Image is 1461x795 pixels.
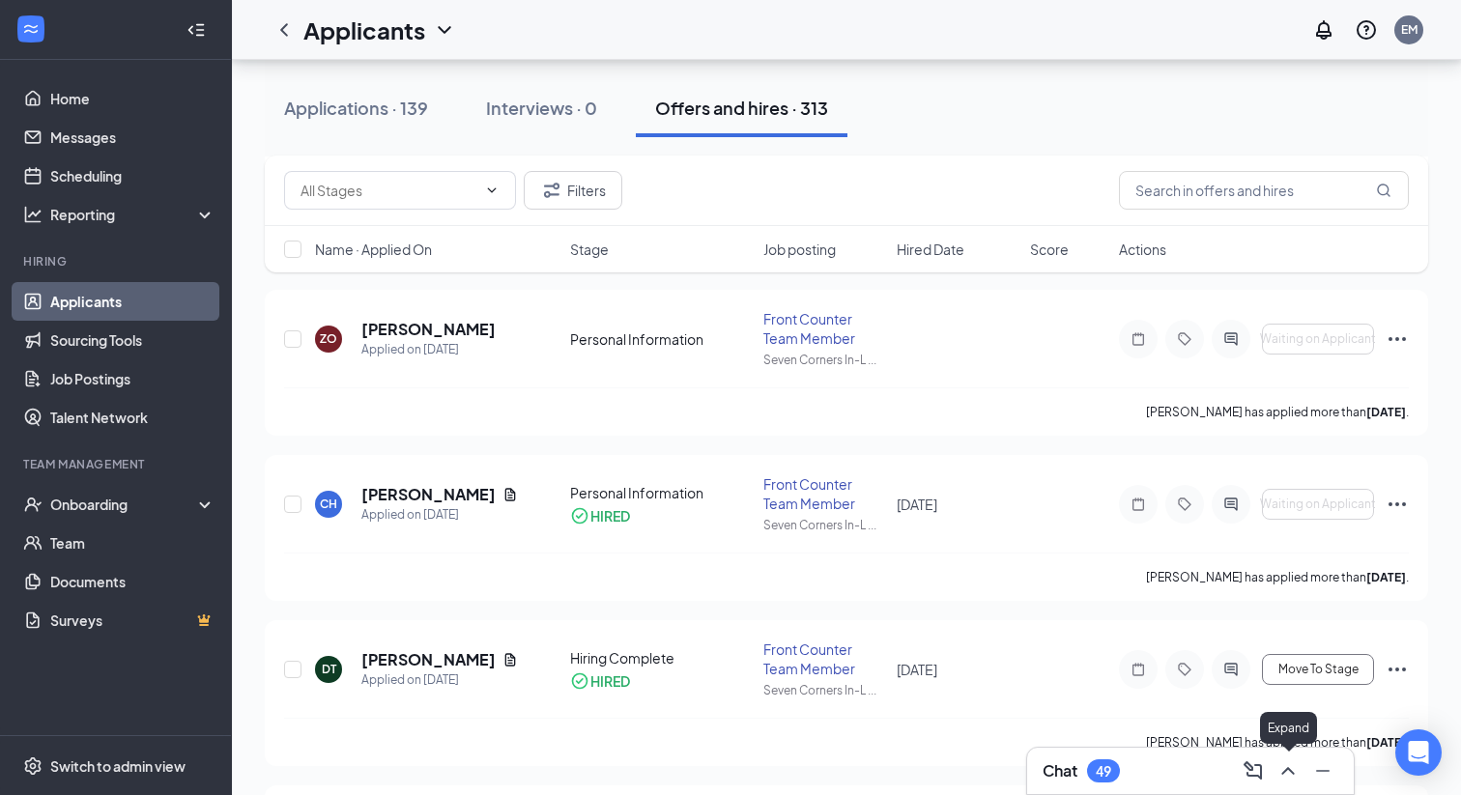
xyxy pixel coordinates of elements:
h5: [PERSON_NAME] [361,484,495,505]
span: Actions [1119,240,1166,259]
p: [PERSON_NAME] has applied more than . [1146,569,1409,585]
div: ZO [320,330,337,347]
svg: ActiveChat [1219,497,1243,512]
span: Score [1030,240,1069,259]
div: Applications · 139 [284,96,428,120]
svg: UserCheck [23,495,43,514]
a: Talent Network [50,398,215,437]
svg: ComposeMessage [1242,759,1265,782]
span: Move To Stage [1278,663,1359,676]
svg: Settings [23,756,43,776]
span: Hired Date [897,240,964,259]
svg: Minimize [1311,759,1334,782]
div: 49 [1096,763,1111,780]
svg: Tag [1173,497,1196,512]
svg: Note [1127,331,1150,347]
div: Applied on [DATE] [361,505,518,525]
a: Sourcing Tools [50,321,215,359]
svg: Document [502,652,518,667]
svg: ActiveChat [1219,331,1243,347]
svg: Tag [1173,662,1196,677]
h1: Applicants [303,14,425,46]
div: Hiring Complete [570,648,753,667]
button: Minimize [1307,755,1338,786]
div: Front Counter Team Member [763,309,885,348]
b: [DATE] [1366,405,1406,419]
svg: Note [1127,662,1150,677]
svg: ChevronUp [1276,759,1300,782]
div: Offers and hires · 313 [655,96,828,120]
div: Reporting [50,205,216,224]
span: Stage [570,240,609,259]
svg: Ellipses [1386,493,1409,516]
div: Seven Corners In-L ... [763,352,885,368]
b: [DATE] [1366,570,1406,584]
a: Scheduling [50,156,215,195]
span: [DATE] [897,496,937,513]
div: Interviews · 0 [486,96,597,120]
div: Expand [1260,712,1317,744]
div: EM [1401,21,1418,38]
p: [PERSON_NAME] has applied more than . [1146,734,1409,751]
input: Search in offers and hires [1119,171,1409,210]
div: Open Intercom Messenger [1395,729,1442,776]
svg: Collapse [186,20,206,40]
svg: QuestionInfo [1355,18,1378,42]
svg: CheckmarkCircle [570,671,589,691]
div: Seven Corners In-L ... [763,517,885,533]
div: Seven Corners In-L ... [763,682,885,698]
a: Job Postings [50,359,215,398]
div: Applied on [DATE] [361,670,518,690]
svg: ChevronDown [433,18,456,42]
div: Switch to admin view [50,756,186,776]
h5: [PERSON_NAME] [361,319,496,340]
button: Waiting on Applicant [1262,489,1374,520]
svg: Document [502,487,518,502]
div: Front Counter Team Member [763,639,885,678]
svg: Ellipses [1386,327,1409,351]
span: Job posting [763,240,836,259]
div: Personal Information [570,329,753,349]
svg: ChevronDown [484,183,500,198]
svg: MagnifyingGlass [1376,183,1391,198]
svg: WorkstreamLogo [21,19,41,39]
button: Filter Filters [524,171,622,210]
button: ChevronUp [1273,755,1303,786]
p: [PERSON_NAME] has applied more than . [1146,404,1409,420]
svg: CheckmarkCircle [570,506,589,525]
svg: Filter [540,179,563,202]
div: Hiring [23,253,212,270]
div: CH [320,496,337,512]
svg: Ellipses [1386,658,1409,681]
svg: Analysis [23,205,43,224]
h5: [PERSON_NAME] [361,649,495,670]
div: DT [322,661,336,677]
svg: Tag [1173,331,1196,347]
a: Team [50,524,215,562]
button: ComposeMessage [1238,755,1269,786]
a: Applicants [50,282,215,321]
a: Documents [50,562,215,601]
div: Front Counter Team Member [763,474,885,513]
b: [DATE] [1366,735,1406,750]
span: [DATE] [897,661,937,678]
button: Move To Stage [1262,654,1374,685]
svg: ChevronLeft [272,18,296,42]
div: Personal Information [570,483,753,502]
span: Name · Applied On [315,240,432,259]
h3: Chat [1043,760,1077,781]
div: Team Management [23,456,212,472]
svg: Notifications [1312,18,1335,42]
a: Messages [50,118,215,156]
button: Waiting on Applicant [1262,324,1374,355]
svg: ActiveChat [1219,662,1243,677]
a: SurveysCrown [50,601,215,639]
div: Onboarding [50,495,199,514]
a: Home [50,79,215,118]
input: All Stages [301,180,476,201]
span: Waiting on Applicant [1260,497,1376,511]
svg: Note [1127,497,1150,512]
div: Applied on [DATE] [361,340,496,359]
div: HIRED [590,671,630,691]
